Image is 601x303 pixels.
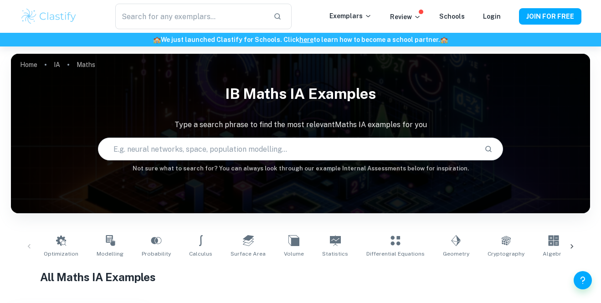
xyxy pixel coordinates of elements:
[439,13,465,20] a: Schools
[2,35,599,45] h6: We just launched Clastify for Schools. Click to learn how to become a school partner.
[20,7,78,26] img: Clastify logo
[11,79,590,108] h1: IB Maths IA examples
[543,250,565,258] span: Algebra
[231,250,266,258] span: Surface Area
[44,250,78,258] span: Optimization
[142,250,171,258] span: Probability
[519,8,581,25] button: JOIN FOR FREE
[443,250,469,258] span: Geometry
[322,250,348,258] span: Statistics
[40,269,561,285] h1: All Maths IA Examples
[98,136,478,162] input: E.g. neural networks, space, population modelling...
[189,250,212,258] span: Calculus
[390,12,421,22] p: Review
[329,11,372,21] p: Exemplars
[366,250,425,258] span: Differential Equations
[299,36,313,43] a: here
[11,164,590,173] h6: Not sure what to search for? You can always look through our example Internal Assessments below f...
[20,58,37,71] a: Home
[574,271,592,289] button: Help and Feedback
[54,58,60,71] a: IA
[11,119,590,130] p: Type a search phrase to find the most relevant Maths IA examples for you
[97,250,123,258] span: Modelling
[77,60,95,70] p: Maths
[488,250,524,258] span: Cryptography
[440,36,448,43] span: 🏫
[115,4,266,29] input: Search for any exemplars...
[284,250,304,258] span: Volume
[153,36,161,43] span: 🏫
[483,13,501,20] a: Login
[481,141,496,157] button: Search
